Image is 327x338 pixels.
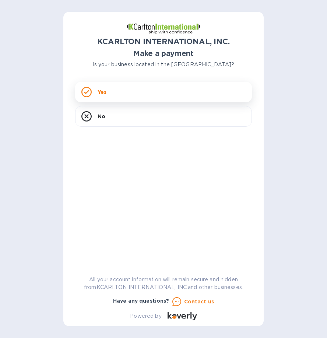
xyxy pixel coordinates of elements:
h1: Make a payment [75,49,252,58]
p: All your account information will remain secure and hidden from KCARLTON INTERNATIONAL, INC. and ... [75,276,252,291]
u: Contact us [184,299,214,304]
p: Yes [98,88,106,96]
b: Have any questions? [113,298,169,304]
p: Powered by [130,312,161,320]
p: No [98,113,105,120]
b: KCARLTON INTERNATIONAL, INC. [97,37,229,46]
p: Is your business located in the [GEOGRAPHIC_DATA]? [75,61,252,68]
